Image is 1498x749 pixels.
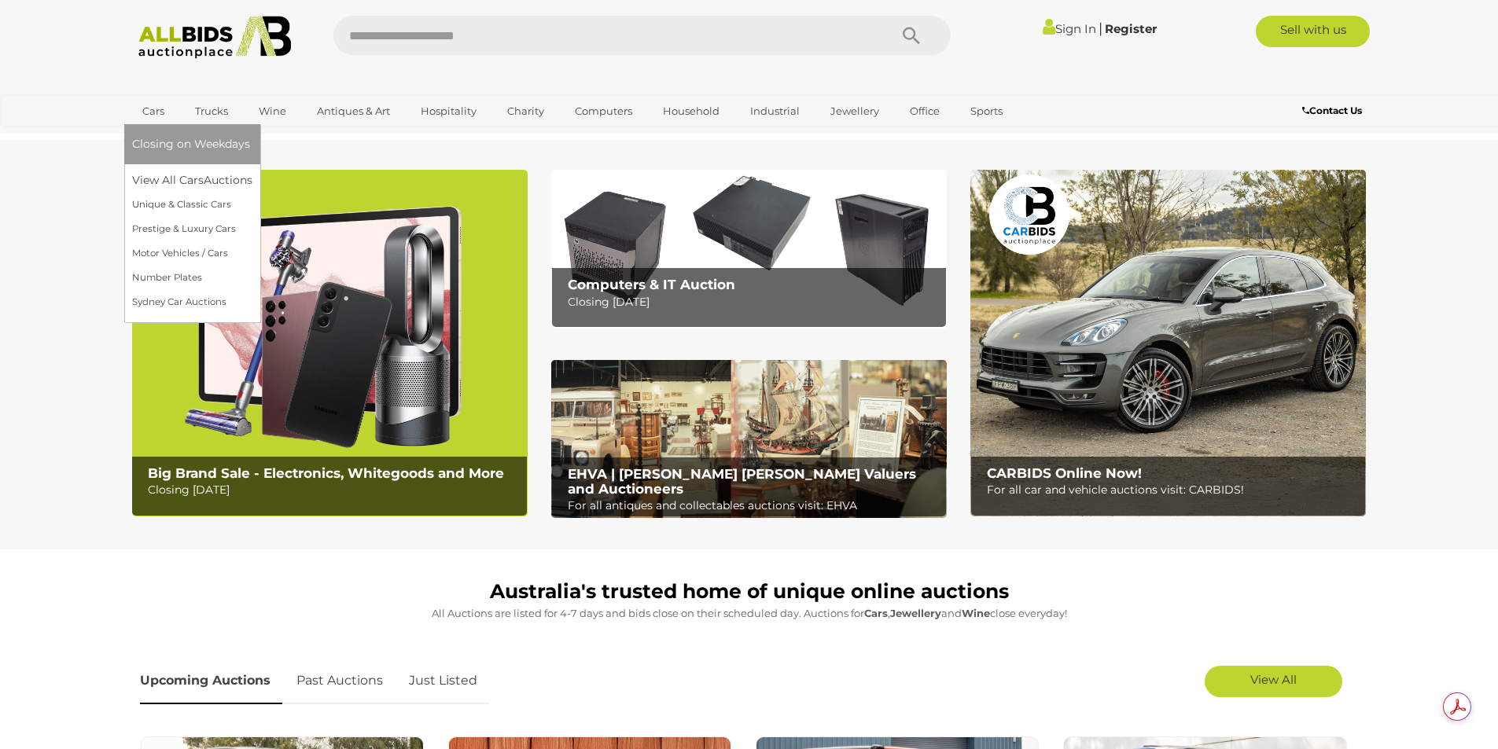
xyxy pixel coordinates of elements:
img: Big Brand Sale - Electronics, Whitegoods and More [132,170,528,516]
a: Sports [960,98,1013,124]
b: Contact Us [1302,105,1362,116]
a: Cars [132,98,175,124]
a: Register [1105,21,1157,36]
a: Charity [497,98,554,124]
b: Big Brand Sale - Electronics, Whitegoods and More [148,465,504,481]
span: View All [1250,672,1297,687]
img: Computers & IT Auction [551,170,947,328]
img: CARBIDS Online Now! [970,170,1366,516]
a: Antiques & Art [307,98,400,124]
p: All Auctions are listed for 4-7 days and bids close on their scheduled day. Auctions for , and cl... [140,604,1359,622]
a: Computers [565,98,642,124]
a: Industrial [740,98,810,124]
p: Closing [DATE] [148,480,518,500]
a: Big Brand Sale - Electronics, Whitegoods and More Big Brand Sale - Electronics, Whitegoods and Mo... [132,170,528,516]
p: For all antiques and collectables auctions visit: EHVA [568,496,938,516]
a: Past Auctions [285,658,395,704]
span: | [1099,20,1102,37]
b: Computers & IT Auction [568,277,735,292]
a: Household [653,98,730,124]
strong: Wine [962,607,990,619]
a: Just Listed [397,658,489,704]
a: Computers & IT Auction Computers & IT Auction Closing [DATE] [551,170,947,328]
img: Allbids.com.au [130,16,300,59]
h1: Australia's trusted home of unique online auctions [140,581,1359,603]
a: Sell with us [1256,16,1370,47]
a: Wine [248,98,296,124]
p: For all car and vehicle auctions visit: CARBIDS! [987,480,1357,500]
a: Trucks [185,98,238,124]
p: Closing [DATE] [568,292,938,312]
b: EHVA | [PERSON_NAME] [PERSON_NAME] Valuers and Auctioneers [568,466,916,497]
a: Sign In [1043,21,1096,36]
a: Jewellery [820,98,889,124]
img: EHVA | Evans Hastings Valuers and Auctioneers [551,360,947,519]
b: CARBIDS Online Now! [987,465,1142,481]
strong: Jewellery [890,607,941,619]
a: EHVA | Evans Hastings Valuers and Auctioneers EHVA | [PERSON_NAME] [PERSON_NAME] Valuers and Auct... [551,360,947,519]
strong: Cars [864,607,888,619]
button: Search [872,16,951,55]
a: Office [900,98,950,124]
a: View All [1205,666,1342,697]
a: Upcoming Auctions [140,658,282,704]
a: Hospitality [410,98,487,124]
a: CARBIDS Online Now! CARBIDS Online Now! For all car and vehicle auctions visit: CARBIDS! [970,170,1366,516]
a: Contact Us [1302,102,1366,119]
